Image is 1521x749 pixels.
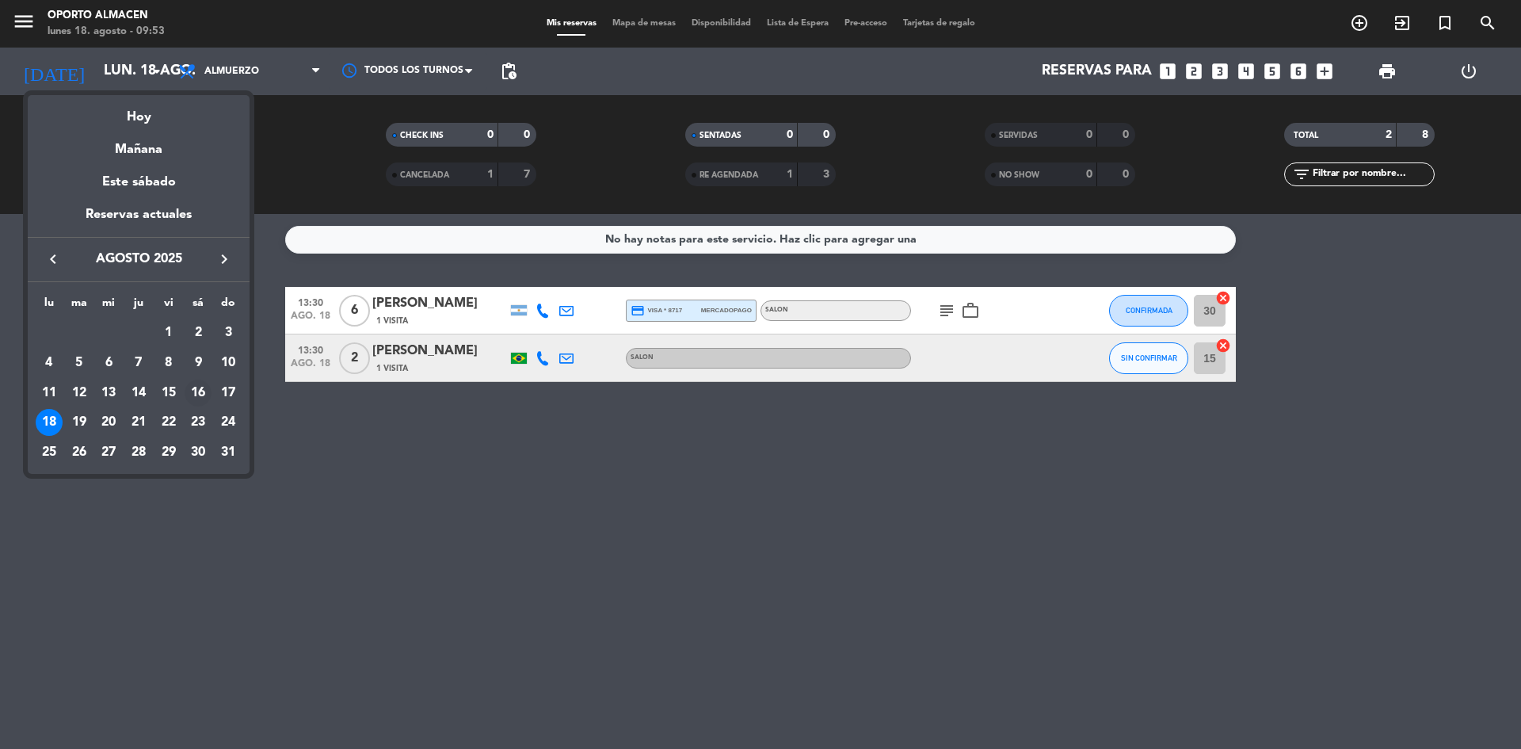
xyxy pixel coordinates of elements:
[184,318,214,348] td: 2 de agosto de 2025
[36,350,63,376] div: 4
[215,380,242,407] div: 17
[66,409,93,436] div: 19
[154,378,184,408] td: 15 de agosto de 2025
[95,380,122,407] div: 13
[154,348,184,378] td: 8 de agosto de 2025
[93,348,124,378] td: 6 de agosto de 2025
[184,438,214,468] td: 30 de agosto de 2025
[215,350,242,376] div: 10
[28,204,250,237] div: Reservas actuales
[213,294,243,319] th: domingo
[95,350,122,376] div: 6
[215,409,242,436] div: 24
[155,350,182,376] div: 8
[213,407,243,438] td: 24 de agosto de 2025
[215,439,242,466] div: 31
[64,348,94,378] td: 5 de agosto de 2025
[66,350,93,376] div: 5
[34,407,64,438] td: 18 de agosto de 2025
[184,378,214,408] td: 16 de agosto de 2025
[64,378,94,408] td: 12 de agosto de 2025
[155,439,182,466] div: 29
[93,378,124,408] td: 13 de agosto de 2025
[44,250,63,269] i: keyboard_arrow_left
[125,380,152,407] div: 14
[36,380,63,407] div: 11
[185,319,212,346] div: 2
[93,407,124,438] td: 20 de agosto de 2025
[36,409,63,436] div: 18
[155,319,182,346] div: 1
[184,407,214,438] td: 23 de agosto de 2025
[154,318,184,348] td: 1 de agosto de 2025
[185,380,212,407] div: 16
[154,294,184,319] th: viernes
[184,348,214,378] td: 9 de agosto de 2025
[28,160,250,204] div: Este sábado
[67,249,210,269] span: agosto 2025
[28,128,250,160] div: Mañana
[210,249,238,269] button: keyboard_arrow_right
[36,439,63,466] div: 25
[34,438,64,468] td: 25 de agosto de 2025
[28,95,250,128] div: Hoy
[34,318,154,348] td: AGO.
[154,438,184,468] td: 29 de agosto de 2025
[124,438,154,468] td: 28 de agosto de 2025
[125,409,152,436] div: 21
[124,378,154,408] td: 14 de agosto de 2025
[124,348,154,378] td: 7 de agosto de 2025
[95,439,122,466] div: 27
[39,249,67,269] button: keyboard_arrow_left
[215,250,234,269] i: keyboard_arrow_right
[95,409,122,436] div: 20
[34,378,64,408] td: 11 de agosto de 2025
[64,438,94,468] td: 26 de agosto de 2025
[184,294,214,319] th: sábado
[93,294,124,319] th: miércoles
[124,294,154,319] th: jueves
[34,348,64,378] td: 4 de agosto de 2025
[215,319,242,346] div: 3
[66,380,93,407] div: 12
[213,348,243,378] td: 10 de agosto de 2025
[34,294,64,319] th: lunes
[185,439,212,466] div: 30
[124,407,154,438] td: 21 de agosto de 2025
[154,407,184,438] td: 22 de agosto de 2025
[64,407,94,438] td: 19 de agosto de 2025
[213,378,243,408] td: 17 de agosto de 2025
[185,350,212,376] div: 9
[125,439,152,466] div: 28
[155,409,182,436] div: 22
[66,439,93,466] div: 26
[64,294,94,319] th: martes
[213,438,243,468] td: 31 de agosto de 2025
[185,409,212,436] div: 23
[213,318,243,348] td: 3 de agosto de 2025
[125,350,152,376] div: 7
[155,380,182,407] div: 15
[93,438,124,468] td: 27 de agosto de 2025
